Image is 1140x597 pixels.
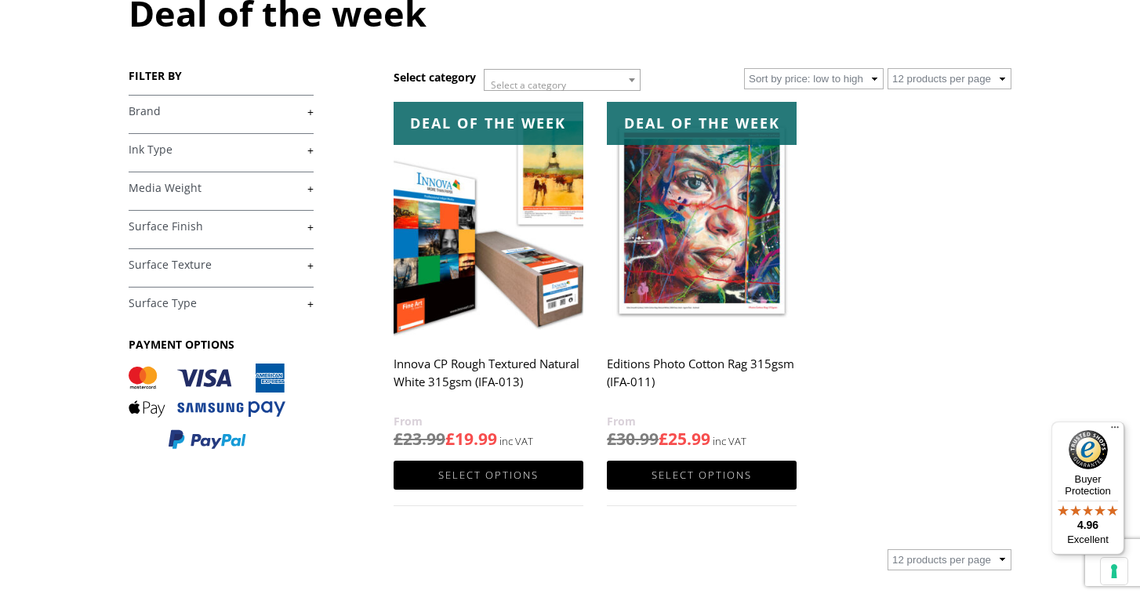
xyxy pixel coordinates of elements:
span: 4.96 [1077,519,1098,531]
bdi: 23.99 [394,428,445,450]
h2: Editions Photo Cotton Rag 315gsm (IFA-011) [607,349,797,412]
a: + [129,104,314,119]
div: Deal of the week [394,102,583,145]
a: Select options for “Innova CP Rough Textured Natural White 315gsm (IFA-013)” [394,461,583,490]
bdi: 25.99 [659,428,710,450]
a: Deal of the week Innova CP Rough Textured Natural White 315gsm (IFA-013) £23.99£19.99 [394,102,583,450]
h4: Surface Finish [129,210,314,241]
h3: Select category [394,70,476,85]
span: £ [659,428,668,450]
span: Select a category [491,78,566,92]
button: Trusted Shops TrustmarkBuyer Protection4.96Excellent [1051,422,1124,555]
img: Trusted Shops Trustmark [1069,430,1108,469]
img: Editions Photo Cotton Rag 315gsm (IFA-011) [607,102,797,339]
a: + [129,258,314,273]
a: Select options for “Editions Photo Cotton Rag 315gsm (IFA-011)” [607,461,797,490]
a: + [129,181,314,196]
span: £ [607,428,616,450]
img: Innova CP Rough Textured Natural White 315gsm (IFA-013) [394,102,583,339]
bdi: 30.99 [607,428,659,450]
a: + [129,219,314,234]
button: Menu [1106,422,1124,440]
a: + [129,143,314,157]
h4: Surface Texture [129,248,314,280]
img: PAYMENT OPTIONS [129,364,285,450]
div: Deal of the week [607,102,797,145]
h4: Media Weight [129,172,314,203]
h4: Ink Type [129,133,314,165]
button: Your consent preferences for tracking technologies [1101,558,1127,584]
p: Buyer Protection [1051,473,1124,497]
span: £ [445,428,455,450]
h2: Innova CP Rough Textured Natural White 315gsm (IFA-013) [394,349,583,412]
h4: Surface Type [129,287,314,318]
a: Deal of the week Editions Photo Cotton Rag 315gsm (IFA-011) £30.99£25.99 [607,102,797,450]
a: + [129,296,314,311]
bdi: 19.99 [445,428,497,450]
select: Shop order [744,68,884,89]
span: £ [394,428,403,450]
h3: PAYMENT OPTIONS [129,337,314,352]
p: Excellent [1051,534,1124,546]
h4: Brand [129,95,314,126]
h3: FILTER BY [129,68,314,83]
